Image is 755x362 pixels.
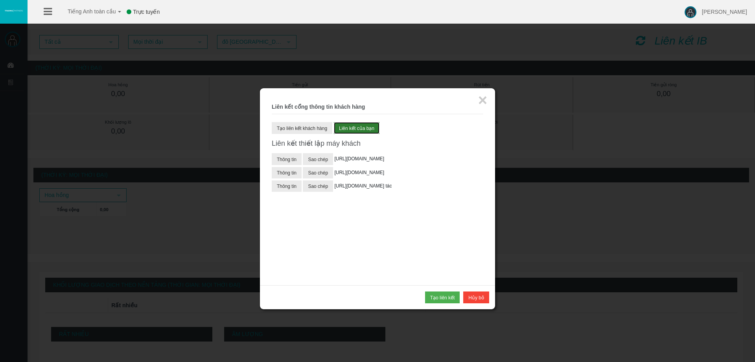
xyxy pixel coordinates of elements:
[133,9,160,15] font: Trực tuyến
[272,104,365,110] font: Liên kết cổng thông tin khách hàng
[277,184,296,189] font: Thông tin
[272,122,332,134] button: Tạo liên kết khách hàng
[272,153,302,165] button: Thông tin
[468,295,484,301] font: Hủy bỏ
[68,8,116,15] font: Tiếng Anh toàn cầu
[334,183,392,189] font: [URL][DOMAIN_NAME] tác
[272,167,302,178] button: Thông tin
[277,126,327,131] font: Tạo liên kết khách hàng
[685,6,696,18] img: hình ảnh người dùng
[308,184,328,189] font: Sao chép
[277,170,296,176] font: Thông tin
[334,169,384,175] font: [URL][DOMAIN_NAME]
[4,9,24,12] img: logo.svg
[272,180,302,192] button: Thông tin
[478,91,487,109] font: ×
[303,153,333,165] button: Sao chép
[303,167,333,178] button: Sao chép
[339,126,374,131] font: Liên kết của bạn
[425,291,460,303] button: Tạo liên kết
[430,295,455,301] font: Tạo liên kết
[277,157,296,162] font: Thông tin
[702,9,747,15] font: [PERSON_NAME]
[308,170,328,176] font: Sao chép
[463,291,489,303] button: Hủy bỏ
[303,180,333,192] button: Sao chép
[308,157,328,162] font: Sao chép
[334,156,384,162] font: [URL][DOMAIN_NAME]
[334,122,379,134] button: Liên kết của bạn
[272,139,361,147] font: Liên kết thiết lập máy khách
